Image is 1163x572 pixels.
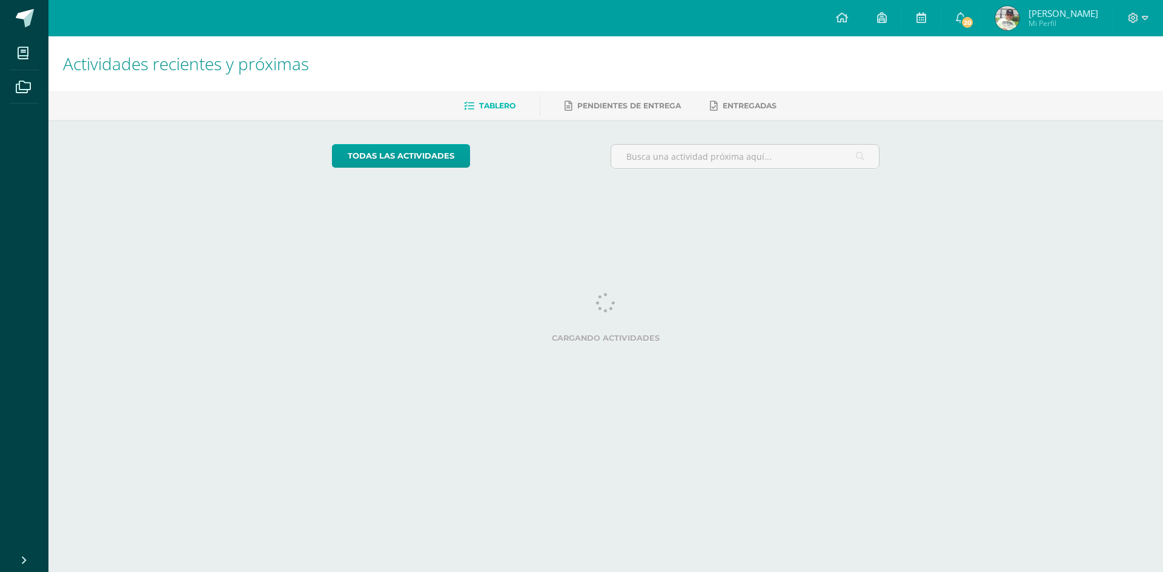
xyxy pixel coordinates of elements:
span: Pendientes de entrega [577,101,681,110]
span: [PERSON_NAME] [1029,7,1098,19]
label: Cargando actividades [332,334,880,343]
span: Tablero [479,101,515,110]
span: 20 [961,16,974,29]
span: Actividades recientes y próximas [63,52,309,75]
input: Busca una actividad próxima aquí... [611,145,880,168]
span: Entregadas [723,101,777,110]
a: Tablero [464,96,515,116]
a: todas las Actividades [332,144,470,168]
span: Mi Perfil [1029,18,1098,28]
a: Entregadas [710,96,777,116]
img: 0ca1aeff76eb74bef34b7ea0d128f9b1.png [995,6,1019,30]
a: Pendientes de entrega [565,96,681,116]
